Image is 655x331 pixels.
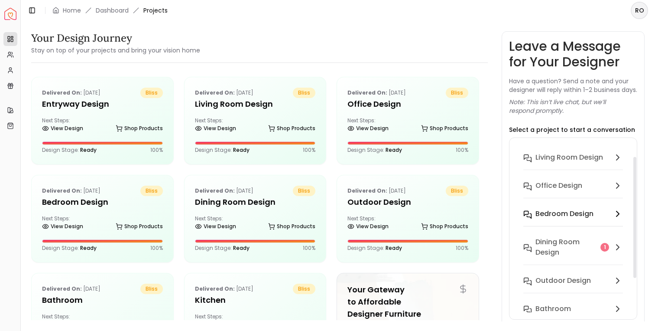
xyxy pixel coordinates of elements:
a: View Design [42,318,83,331]
img: Spacejoy Logo [4,8,16,20]
a: Dashboard [96,6,129,15]
p: [DATE] [347,88,406,98]
p: [DATE] [195,284,253,294]
p: 100 % [150,245,163,252]
span: RO [632,3,647,18]
a: Shop Products [421,220,468,233]
h5: Bedroom design [42,196,163,208]
h6: Living Room design [535,152,603,163]
h5: Bathroom [42,294,163,306]
span: bliss [293,284,315,294]
span: bliss [140,186,163,196]
p: [DATE] [42,88,101,98]
button: Outdoor design [516,272,630,300]
p: 100 % [303,245,315,252]
a: View Design [347,220,389,233]
span: Ready [80,146,97,154]
div: Next Steps: [347,215,468,233]
b: Delivered on: [347,187,387,194]
p: Design Stage: [347,245,402,252]
a: View Design [347,122,389,134]
h5: entryway design [42,98,163,110]
p: Note: This isn’t live chat, but we’ll respond promptly. [509,98,637,115]
small: Stay on top of your projects and bring your vision home [31,46,200,55]
span: bliss [446,186,468,196]
h5: Kitchen [195,294,316,306]
button: Office design [516,177,630,205]
h5: Living Room design [195,98,316,110]
a: View Design [195,220,236,233]
b: Delivered on: [195,285,235,292]
button: Bathroom [516,300,630,328]
p: 100 % [456,245,468,252]
div: Next Steps: [195,215,316,233]
h5: Outdoor design [347,196,468,208]
h6: Bathroom [535,304,571,314]
a: Spacejoy [4,8,16,20]
span: Ready [386,146,402,154]
a: Shop Products [116,318,163,331]
h3: Your Design Journey [31,31,200,45]
a: View Design [42,122,83,134]
p: [DATE] [195,186,253,196]
div: Next Steps: [195,313,316,331]
b: Delivered on: [42,285,82,292]
p: 100 % [456,147,468,154]
a: View Design [195,318,236,331]
div: Next Steps: [42,117,163,134]
p: Design Stage: [42,147,97,154]
span: Ready [233,146,250,154]
b: Delivered on: [347,89,387,96]
b: Delivered on: [42,187,82,194]
b: Delivered on: [42,89,82,96]
p: [DATE] [195,88,253,98]
b: Delivered on: [195,187,235,194]
p: 100 % [303,147,315,154]
p: [DATE] [347,186,406,196]
h6: Office design [535,180,582,191]
a: Shop Products [268,318,315,331]
p: Design Stage: [195,147,250,154]
span: bliss [293,88,315,98]
a: View Design [195,122,236,134]
p: Design Stage: [347,147,402,154]
h6: Outdoor design [535,275,591,286]
a: Shop Products [268,220,315,233]
span: bliss [293,186,315,196]
div: Next Steps: [42,313,163,331]
p: [DATE] [42,186,101,196]
p: Design Stage: [42,245,97,252]
span: Ready [386,244,402,252]
h6: Dining Room design [535,237,597,258]
p: Select a project to start a conversation [509,125,635,134]
a: View Design [42,220,83,233]
p: Have a question? Send a note and your designer will reply within 1–2 business days. [509,77,637,94]
p: [DATE] [42,284,101,294]
b: Delivered on: [195,89,235,96]
a: Shop Products [421,122,468,134]
a: Shop Products [116,122,163,134]
span: Projects [143,6,168,15]
button: Dining Room design1 [516,233,630,272]
div: 1 [600,243,609,252]
a: Shop Products [116,220,163,233]
button: RO [631,2,648,19]
a: Home [63,6,81,15]
span: bliss [140,88,163,98]
span: bliss [446,88,468,98]
h5: Office design [347,98,468,110]
p: Design Stage: [195,245,250,252]
div: Next Steps: [42,215,163,233]
button: Bedroom design [516,205,630,233]
div: Next Steps: [347,117,468,134]
a: Shop Products [268,122,315,134]
button: Living Room design [516,149,630,177]
h5: Dining Room design [195,196,316,208]
div: Next Steps: [195,117,316,134]
span: Ready [233,244,250,252]
h6: Bedroom design [535,209,593,219]
h5: Your Gateway to Affordable Designer Furniture [347,284,468,320]
span: Ready [80,244,97,252]
h3: Leave a Message for Your Designer [509,39,637,70]
p: 100 % [150,147,163,154]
